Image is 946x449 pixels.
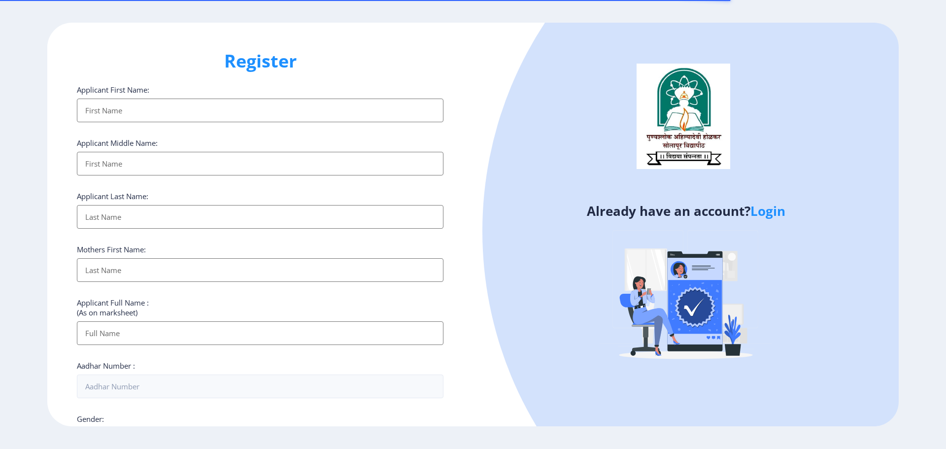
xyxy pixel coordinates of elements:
[480,203,891,219] h4: Already have an account?
[750,202,785,220] a: Login
[77,298,149,317] label: Applicant Full Name : (As on marksheet)
[600,211,772,384] img: Verified-rafiki.svg
[77,375,443,398] input: Aadhar Number
[77,99,443,122] input: First Name
[77,152,443,175] input: First Name
[77,321,443,345] input: Full Name
[77,49,443,73] h1: Register
[77,258,443,282] input: Last Name
[77,138,158,148] label: Applicant Middle Name:
[77,244,146,254] label: Mothers First Name:
[637,64,730,169] img: logo
[77,414,104,424] label: Gender:
[77,205,443,229] input: Last Name
[77,361,135,371] label: Aadhar Number :
[77,85,149,95] label: Applicant First Name:
[77,191,148,201] label: Applicant Last Name:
